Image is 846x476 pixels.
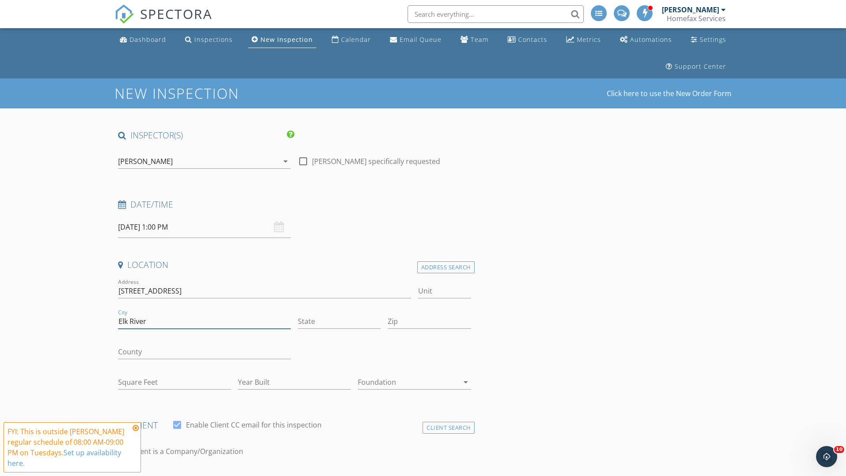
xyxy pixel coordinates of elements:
a: Automations (Advanced) [616,32,675,48]
span: 10 [834,446,844,453]
div: Support Center [675,62,726,71]
a: Click here to use the New Order Form [607,90,731,97]
img: The Best Home Inspection Software - Spectora [115,4,134,24]
div: [PERSON_NAME] [118,157,173,165]
span: SPECTORA [140,4,212,23]
a: Contacts [504,32,551,48]
div: Address Search [417,261,475,273]
iframe: Intercom live chat [816,446,837,467]
div: Client Search [423,422,475,434]
a: Set up availability here. [7,448,121,468]
div: Team [471,35,489,44]
a: Team [457,32,492,48]
div: Homefax Services [667,14,726,23]
label: Enable Client CC email for this inspection [186,420,322,429]
a: Inspections [182,32,236,48]
label: [PERSON_NAME] specifically requested [312,157,440,166]
h4: Location [118,259,471,271]
label: Client is a Company/Organization [132,447,243,456]
div: Dashboard [130,35,166,44]
a: Metrics [563,32,605,48]
h4: Date/Time [118,199,471,210]
h4: INSPECTOR(S) [118,130,294,141]
a: Email Queue [386,32,445,48]
a: Calendar [328,32,375,48]
div: Metrics [577,35,601,44]
a: Dashboard [116,32,170,48]
input: Select date [118,216,291,238]
div: FYI: This is outside [PERSON_NAME] regular schedule of 08:00 AM-09:00 PM on Tuesdays. [7,426,130,469]
div: Inspections [194,35,233,44]
a: SPECTORA [115,12,212,30]
div: Automations [630,35,672,44]
a: Support Center [662,59,730,75]
a: Settings [687,32,730,48]
a: New Inspection [248,32,316,48]
i: arrow_drop_down [460,377,471,387]
i: arrow_drop_down [280,156,291,167]
div: New Inspection [260,35,313,44]
div: [PERSON_NAME] [662,5,719,14]
h4: client [118,420,471,431]
div: Settings [700,35,726,44]
div: Email Queue [400,35,442,44]
div: Contacts [518,35,547,44]
div: Calendar [341,35,371,44]
input: Search everything... [408,5,584,23]
h1: New Inspection [115,86,310,101]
